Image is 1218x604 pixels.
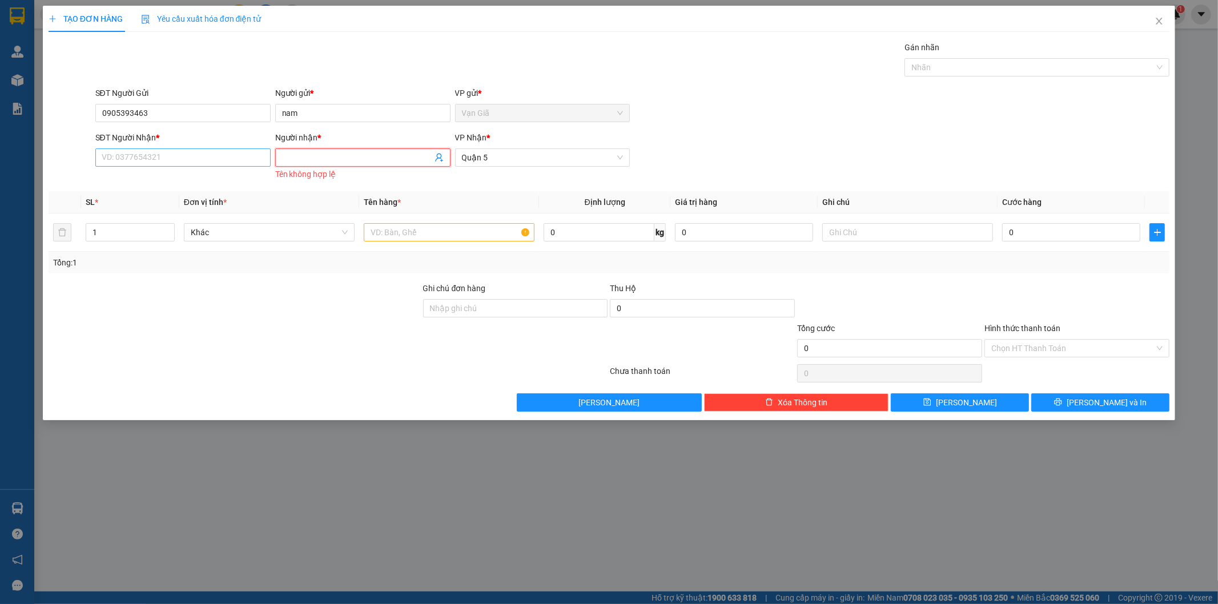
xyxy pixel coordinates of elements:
span: Định lượng [585,198,625,207]
button: [PERSON_NAME] [517,393,702,412]
span: Quận 5 [462,149,624,166]
span: [PERSON_NAME] [936,396,997,409]
span: printer [1054,398,1062,407]
div: Tên không hợp lệ [275,168,451,181]
span: delete [765,398,773,407]
span: VP Nhận [455,133,487,142]
span: plus [1150,228,1164,237]
span: user-add [435,153,444,162]
input: VD: Bàn, Ghế [364,223,534,241]
span: TẠO ĐƠN HÀNG [49,14,123,23]
div: SĐT Người Nhận [95,131,271,144]
span: kg [654,223,666,241]
span: Xóa Thông tin [778,396,827,409]
div: VP gửi [455,87,630,99]
span: close [1155,17,1164,26]
span: Tổng cước [797,324,835,333]
span: Cước hàng [1002,198,1042,207]
input: Ghi Chú [822,223,993,241]
th: Ghi chú [818,191,998,214]
span: Tên hàng [364,198,401,207]
button: deleteXóa Thông tin [704,393,889,412]
div: Tổng: 1 [53,256,470,269]
div: Chưa thanh toán [609,365,797,385]
span: Yêu cầu xuất hóa đơn điện tử [141,14,262,23]
span: Giá trị hàng [675,198,717,207]
span: SL [86,198,95,207]
span: Vạn Giã [462,104,624,122]
label: Gán nhãn [905,43,939,52]
span: [PERSON_NAME] [578,396,640,409]
button: printer[PERSON_NAME] và In [1031,393,1169,412]
div: Người gửi [275,87,451,99]
div: Người nhận [275,131,451,144]
span: Thu Hộ [610,284,636,293]
span: Đơn vị tính [184,198,227,207]
label: Ghi chú đơn hàng [423,284,486,293]
button: save[PERSON_NAME] [891,393,1029,412]
button: plus [1149,223,1165,241]
input: Ghi chú đơn hàng [423,299,608,317]
img: icon [141,15,150,24]
span: save [923,398,931,407]
span: plus [49,15,57,23]
button: delete [53,223,71,241]
label: Hình thức thanh toán [984,324,1060,333]
button: Close [1143,6,1175,38]
div: SĐT Người Gửi [95,87,271,99]
span: [PERSON_NAME] và In [1067,396,1147,409]
input: 0 [675,223,813,241]
span: Khác [191,224,348,241]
